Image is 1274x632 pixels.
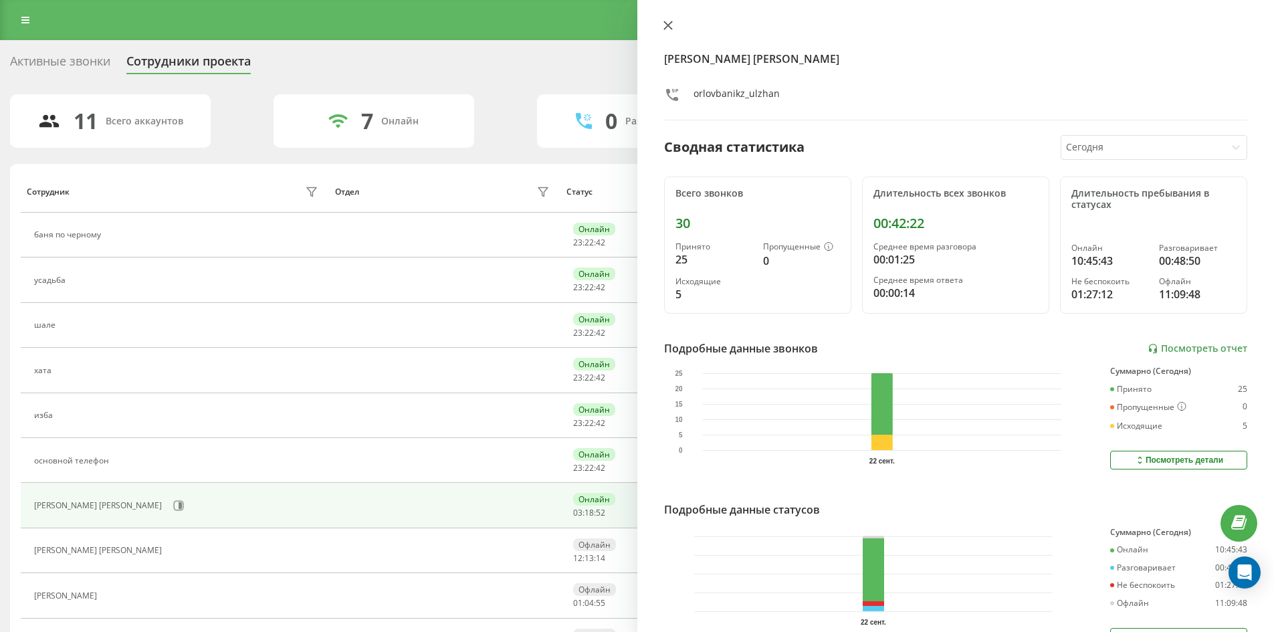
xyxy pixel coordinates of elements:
div: [PERSON_NAME] [PERSON_NAME] [34,546,165,555]
span: 52 [596,507,605,518]
div: 00:42:22 [873,215,1038,231]
div: изба [34,411,56,420]
div: шале [34,320,59,330]
text: 22 сент. [861,619,886,626]
div: : : [573,599,605,608]
div: Подробные данные звонков [664,340,818,356]
div: Офлайн [1110,599,1149,608]
div: 00:00:14 [873,285,1038,301]
div: : : [573,238,605,247]
span: 22 [585,282,594,293]
div: : : [573,373,605,383]
div: Исходящие [1110,421,1162,431]
div: Среднее время ответа [873,276,1038,285]
span: 42 [596,327,605,338]
div: Онлайн [573,493,615,506]
span: 42 [596,237,605,248]
div: Разговаривает [1159,243,1236,253]
div: 5 [675,286,752,302]
div: : : [573,463,605,473]
span: 03 [573,507,582,518]
div: : : [573,508,605,518]
span: 22 [585,372,594,383]
div: 7 [361,108,373,134]
div: Отдел [335,187,359,197]
div: Онлайн [573,313,615,326]
div: 11 [74,108,98,134]
div: Офлайн [573,538,616,551]
div: Онлайн [1110,545,1148,554]
div: Всего звонков [675,188,840,199]
text: 5 [678,431,682,439]
div: 01:27:12 [1215,581,1247,590]
div: : : [573,554,605,563]
span: 18 [585,507,594,518]
text: 22 сент. [869,457,894,465]
div: Статус [566,187,593,197]
div: Не беспокоить [1110,581,1175,590]
div: 10:45:43 [1215,545,1247,554]
div: [PERSON_NAME] [PERSON_NAME] [34,501,165,510]
div: : : [573,328,605,338]
div: Активные звонки [10,54,110,75]
div: : : [573,283,605,292]
div: Онлайн [573,358,615,371]
span: 12 [573,552,582,564]
div: 10:45:43 [1071,253,1148,269]
div: 30 [675,215,840,231]
div: Офлайн [573,583,616,596]
span: 23 [573,282,582,293]
span: 13 [585,552,594,564]
span: 55 [596,597,605,609]
text: 10 [675,416,683,423]
div: 11:09:48 [1215,599,1247,608]
div: 0 [605,108,617,134]
div: 25 [1238,385,1247,394]
span: 23 [573,462,582,473]
div: Разговаривает [1110,563,1176,572]
div: Длительность всех звонков [873,188,1038,199]
span: 22 [585,462,594,473]
div: Исходящие [675,277,752,286]
span: 42 [596,372,605,383]
div: Пропущенные [1110,402,1186,413]
div: Сводная статистика [664,137,805,157]
div: Посмотреть детали [1134,455,1223,465]
span: 22 [585,417,594,429]
div: 0 [1243,402,1247,413]
div: Длительность пребывания в статусах [1071,188,1236,211]
h4: [PERSON_NAME] [PERSON_NAME] [664,51,1248,67]
span: 04 [585,597,594,609]
div: [PERSON_NAME] [34,591,100,601]
div: Сотрудник [27,187,70,197]
div: Пропущенные [763,242,840,253]
div: Всего аккаунтов [106,116,183,127]
div: Онлайн [1071,243,1148,253]
div: Разговаривают [625,116,698,127]
a: Посмотреть отчет [1148,343,1247,354]
div: Не беспокоить [1071,277,1148,286]
div: Принято [675,242,752,251]
div: 5 [1243,421,1247,431]
div: хата [34,366,55,375]
text: 0 [678,447,682,454]
div: Open Intercom Messenger [1229,556,1261,589]
span: 42 [596,282,605,293]
div: Онлайн [573,403,615,416]
div: 00:01:25 [873,251,1038,268]
div: Онлайн [573,223,615,235]
div: Среднее время разговора [873,242,1038,251]
span: 23 [573,327,582,338]
div: основной телефон [34,456,112,465]
div: orlovbanikz_ulzhan [694,87,780,106]
div: Сотрудники проекта [126,54,251,75]
div: : : [573,419,605,428]
div: 11:09:48 [1159,286,1236,302]
div: 00:48:50 [1159,253,1236,269]
span: 22 [585,237,594,248]
span: 01 [573,597,582,609]
div: Онлайн [573,268,615,280]
div: 01:27:12 [1071,286,1148,302]
div: Онлайн [381,116,419,127]
button: Посмотреть детали [1110,451,1247,469]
